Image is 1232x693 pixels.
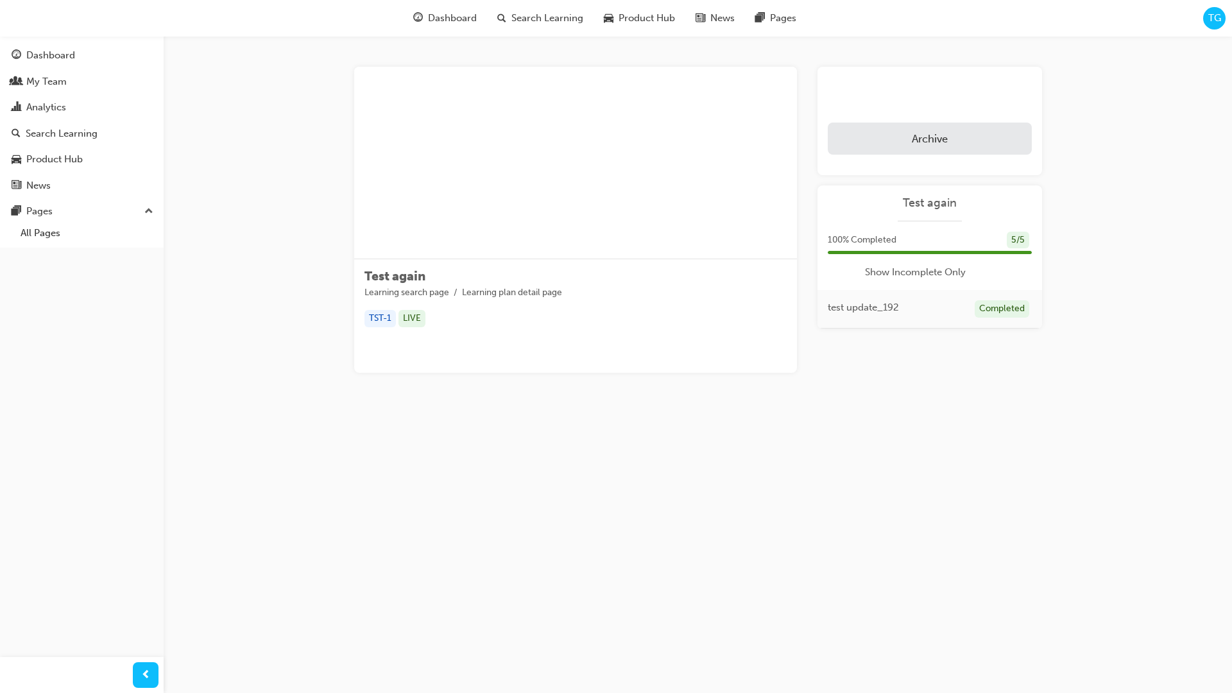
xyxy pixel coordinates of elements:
[928,89,947,101] div: Edit
[696,10,705,26] span: news-icon
[487,5,594,31] a: search-iconSearch Learning
[828,196,1032,210] a: Test again
[710,11,735,26] span: News
[770,11,796,26] span: Pages
[12,76,21,88] span: people-icon
[975,300,1029,318] div: Completed
[12,102,21,114] span: chart-icon
[5,122,158,146] a: Search Learning
[5,70,158,94] a: My Team
[26,100,66,115] div: Analytics
[428,11,477,26] span: Dashboard
[12,128,21,140] span: search-icon
[1203,7,1226,30] button: TG
[828,300,899,315] span: test update_192
[685,5,745,31] a: news-iconNews
[26,126,98,141] div: Search Learning
[398,310,425,327] div: LIVE
[26,74,67,89] div: My Team
[755,10,765,26] span: pages-icon
[511,11,583,26] span: Search Learning
[604,10,613,26] span: car-icon
[413,10,423,26] span: guage-icon
[26,48,75,63] div: Dashboard
[828,233,896,248] span: 100 % Completed
[5,96,158,119] a: Analytics
[619,11,675,26] span: Product Hub
[5,148,158,171] a: Product Hub
[594,5,685,31] a: car-iconProduct Hub
[12,154,21,166] span: car-icon
[745,5,807,31] a: pages-iconPages
[5,200,158,223] button: Pages
[403,5,487,31] a: guage-iconDashboard
[144,203,153,220] span: up-icon
[141,667,151,683] span: prev-icon
[5,174,158,198] a: News
[364,287,449,298] a: Learning search page
[462,286,562,300] li: Learning plan detail page
[912,132,948,145] div: Archive
[12,206,21,218] span: pages-icon
[15,223,158,243] a: All Pages
[5,44,158,67] a: Dashboard
[1007,232,1029,249] div: 5 / 5
[26,204,53,219] div: Pages
[1208,11,1221,26] span: TG
[828,77,1032,112] a: Edit
[5,44,158,197] div: DashboardMy TeamAnalyticsSearch LearningProduct HubNews
[12,180,21,192] span: news-icon
[26,152,83,167] div: Product Hub
[26,178,51,193] div: News
[497,10,506,26] span: search-icon
[912,90,923,103] span: pencil-icon
[865,265,966,280] span: Show Incomplete Only
[828,123,1032,155] button: Archive
[364,269,425,284] span: Test again
[12,50,21,62] span: guage-icon
[364,310,396,327] div: TST-1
